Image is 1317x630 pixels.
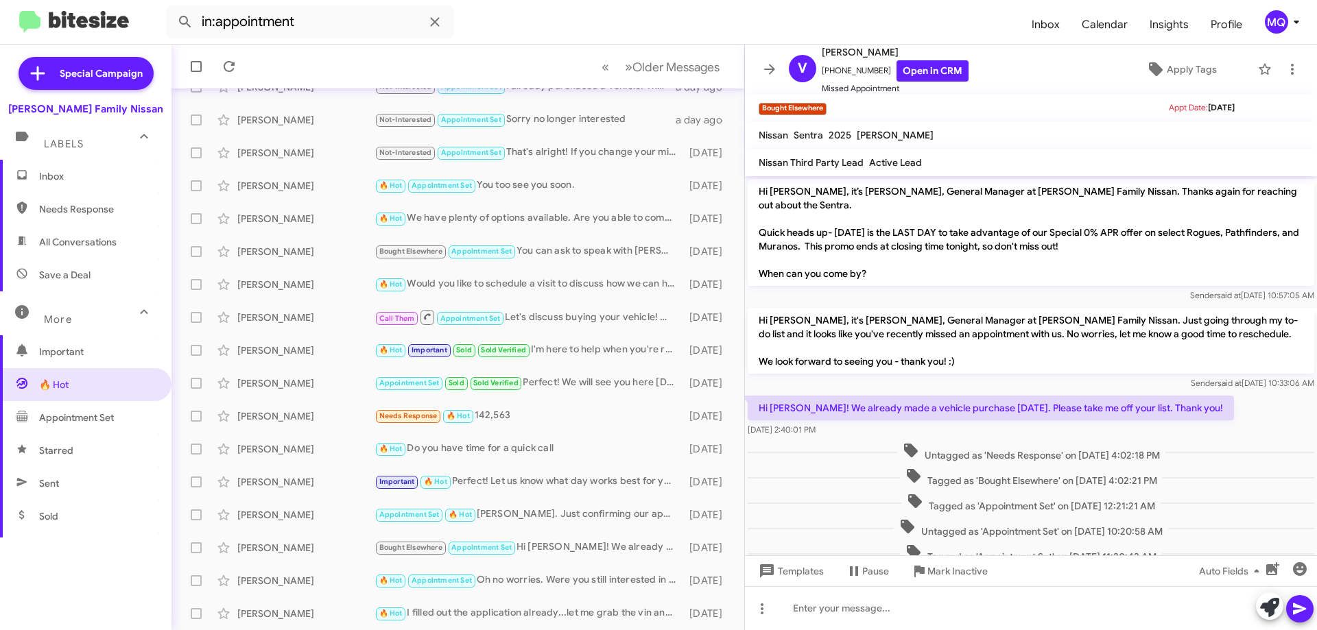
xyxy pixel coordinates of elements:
a: Special Campaign [19,57,154,90]
div: Perfect! We will see you here [DATE] [375,375,683,391]
span: 🔥 Hot [379,346,403,354]
nav: Page navigation example [594,53,728,81]
div: [PERSON_NAME] [237,475,375,489]
div: [PERSON_NAME] [237,212,375,226]
span: Important [39,345,156,359]
div: [DATE] [683,278,733,291]
div: [PERSON_NAME] [237,179,375,193]
div: [PERSON_NAME] [237,376,375,390]
span: Older Messages [632,60,720,75]
div: [PERSON_NAME] [237,278,375,291]
span: [DATE] 2:40:01 PM [748,424,816,435]
div: [DATE] [683,146,733,160]
div: [DATE] [683,508,733,522]
span: Pause [862,559,889,583]
div: [PERSON_NAME] [237,541,375,555]
button: Templates [745,559,835,583]
span: Missed Appointment [822,82,969,95]
a: Calendar [1071,5,1139,45]
span: Sold [39,509,58,523]
span: Appt Date: [1169,102,1208,112]
button: MQ [1253,10,1302,34]
div: I'm here to help when you're ready! Just let me know if you have any other questions or need assi... [375,342,683,358]
span: [PHONE_NUMBER] [822,60,969,82]
a: Insights [1139,5,1200,45]
div: Hi [PERSON_NAME]! We already made a vehicle purchase [DATE]. Please take me off your list. Thank ... [375,540,683,555]
span: Mark Inactive [927,559,988,583]
span: Sold [456,346,472,354]
button: Pause [835,559,900,583]
div: You too see you soon. [375,178,683,193]
div: [DATE] [683,245,733,258]
span: Nissan Third Party Lead [759,156,864,169]
span: Sent [39,476,59,490]
div: [PERSON_NAME] [237,343,375,357]
div: That's alright! If you change your mind or have questions about your vehicle, feel free to reach ... [375,145,683,160]
div: [PERSON_NAME] [237,508,375,522]
div: Would you like to schedule a visit to discuss how we can help with your vehicle? [375,276,683,292]
div: [PERSON_NAME] [237,607,375,620]
span: said at [1218,378,1242,388]
div: [DATE] [683,409,733,423]
div: [DATE] [683,311,733,324]
span: [DATE] [1208,102,1235,112]
span: 🔥 Hot [449,510,472,519]
span: Starred [39,444,73,457]
button: Previous [593,53,617,81]
div: [PERSON_NAME] [237,245,375,258]
div: Do you have time for a quick call [375,441,683,457]
span: Appointment Set [39,411,114,424]
div: Perfect! Let us know what day works best for you. [375,474,683,489]
div: [PERSON_NAME] [237,146,375,160]
span: Apply Tags [1167,57,1217,82]
button: Mark Inactive [900,559,999,583]
a: Inbox [1021,5,1071,45]
span: 🔥 Hot [379,444,403,453]
span: 🔥 Hot [379,576,403,585]
span: Special Campaign [60,66,143,80]
span: Sentra [794,129,823,141]
span: Sold Verified [481,346,526,354]
div: Oh no worries. Were you still interested in a vehicle? [375,572,683,588]
span: Nissan [759,129,788,141]
div: [PERSON_NAME]. Just confirming our appt for [DATE]? [375,507,683,522]
span: Appointment Set [451,247,512,256]
span: Appointment Set [440,314,501,323]
div: [DATE] [683,376,733,390]
div: [PERSON_NAME] [237,311,375,324]
span: Tagged as 'Appointment Set' on [DATE] 11:30:43 AM [900,544,1162,564]
div: [PERSON_NAME] Family Nissan [8,102,163,116]
span: Templates [756,559,824,583]
span: Untagged as 'Needs Response' on [DATE] 4:02:18 PM [897,442,1165,462]
div: [DATE] [683,343,733,357]
p: Hi [PERSON_NAME], it’s [PERSON_NAME], General Manager at [PERSON_NAME] Family Nissan. Thanks agai... [748,179,1314,286]
p: Hi [PERSON_NAME], it's [PERSON_NAME], General Manager at [PERSON_NAME] Family Nissan. Just going ... [748,308,1314,374]
span: Tagged as 'Bought Elsewhere' on [DATE] 4:02:21 PM [900,468,1163,487]
span: Not-Interested [379,115,432,124]
div: I filled out the application already...let me grab the vin and the miles are right around 88,700. [375,605,683,621]
div: MQ [1265,10,1288,34]
div: a day ago [676,113,733,127]
span: Appointment Set [379,510,440,519]
div: You can ask to speak with [PERSON_NAME] or [PERSON_NAME] [375,243,683,259]
span: Sender [DATE] 10:57:05 AM [1190,290,1314,300]
span: Appointment Set [451,543,512,552]
a: Open in CRM [897,60,969,82]
span: 🔥 Hot [379,280,403,289]
span: V [798,58,807,80]
div: [PERSON_NAME] [237,574,375,587]
span: Tagged as 'Appointment Set' on [DATE] 12:21:21 AM [901,493,1161,513]
span: Appointment Set [412,576,472,585]
span: » [625,58,632,75]
div: [DATE] [683,179,733,193]
div: [PERSON_NAME] [237,409,375,423]
span: 🔥 Hot [379,181,403,190]
span: Inbox [39,169,156,183]
span: Not-Interested [379,148,432,157]
button: Apply Tags [1111,57,1251,82]
span: Profile [1200,5,1253,45]
span: Needs Response [379,411,438,420]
